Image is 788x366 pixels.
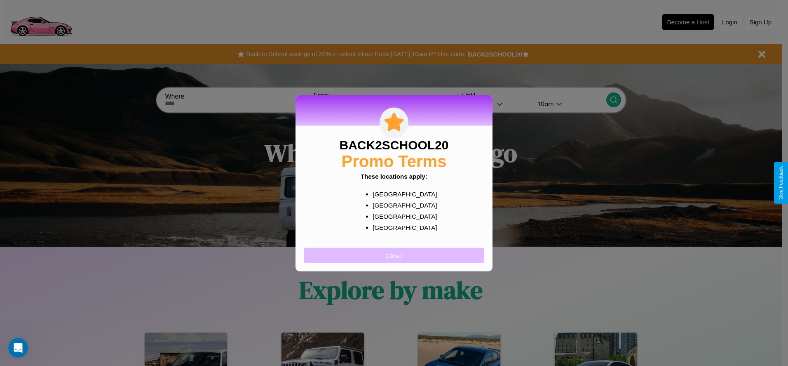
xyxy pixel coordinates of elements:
button: Close [304,248,484,263]
p: [GEOGRAPHIC_DATA] [373,188,432,199]
div: Give Feedback [778,166,784,200]
b: These locations apply: [361,172,427,179]
p: [GEOGRAPHIC_DATA] [373,199,432,210]
iframe: Intercom live chat [8,338,28,358]
p: [GEOGRAPHIC_DATA] [373,222,432,233]
p: [GEOGRAPHIC_DATA] [373,210,432,222]
h2: Promo Terms [342,152,447,170]
h3: BACK2SCHOOL20 [339,138,448,152]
